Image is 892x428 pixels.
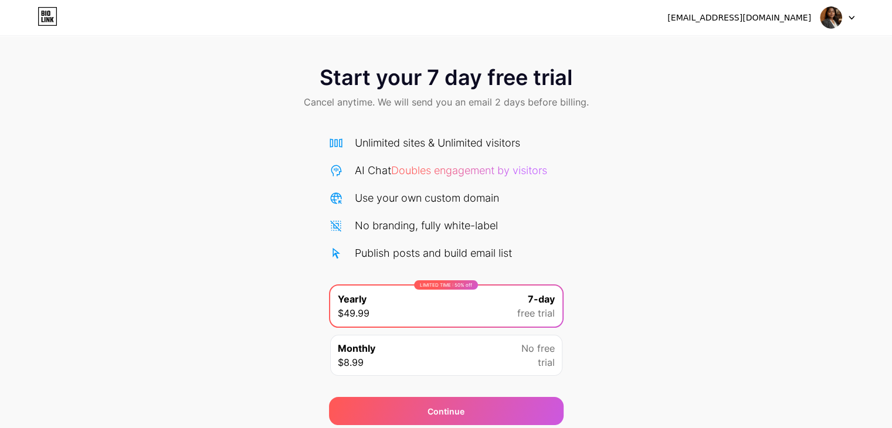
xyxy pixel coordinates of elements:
[820,6,842,29] img: vaishnavi23
[355,245,512,261] div: Publish posts and build email list
[414,280,478,290] div: LIMITED TIME : 50% off
[338,292,367,306] span: Yearly
[428,405,464,417] span: Continue
[338,306,369,320] span: $49.99
[355,162,547,178] div: AI Chat
[538,355,555,369] span: trial
[320,66,572,89] span: Start your 7 day free trial
[391,164,547,176] span: Doubles engagement by visitors
[338,355,364,369] span: $8.99
[517,306,555,320] span: free trial
[355,218,498,233] div: No branding, fully white-label
[521,341,555,355] span: No free
[304,95,589,109] span: Cancel anytime. We will send you an email 2 days before billing.
[355,190,499,206] div: Use your own custom domain
[355,135,520,151] div: Unlimited sites & Unlimited visitors
[667,12,811,24] div: [EMAIL_ADDRESS][DOMAIN_NAME]
[528,292,555,306] span: 7-day
[338,341,375,355] span: Monthly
